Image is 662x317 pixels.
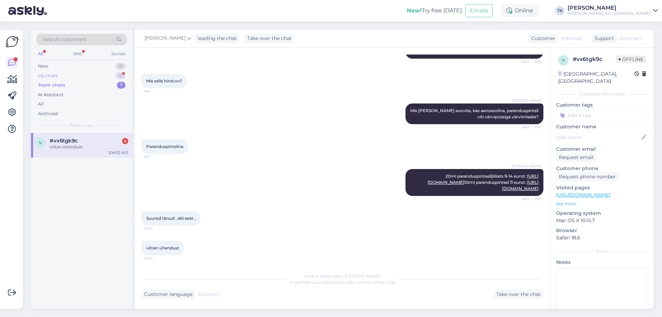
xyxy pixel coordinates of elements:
[556,259,648,266] p: Notes
[38,82,65,89] div: Team chats
[512,98,541,103] span: [PERSON_NAME]
[6,35,19,48] img: Askly Logo
[555,6,565,16] div: TK
[568,11,650,16] div: [PERSON_NAME] AS / [DOMAIN_NAME]
[556,91,648,97] div: Customer information
[410,108,540,119] span: Mis [PERSON_NAME] soovite, kas aerosoolina, paranduspintsli või värvipüssiga värvimiseks?
[556,184,648,191] p: Visited pages
[71,49,83,58] div: Web
[561,35,582,42] span: Estonian
[407,7,422,14] b: New!
[556,172,619,181] div: Request phone number
[529,35,555,42] div: Customer
[556,217,648,224] p: Mac OS X 10.15.7
[290,280,395,285] span: Press to take control of the chat
[143,256,169,261] span: 10:00
[407,7,463,15] div: Try free [DATE]:
[50,144,128,150] div: võtan ühendust
[50,138,78,144] span: #vx6tgk9c
[301,280,341,285] i: 'Take over the chat'
[144,34,185,42] span: [PERSON_NAME]
[568,5,650,11] div: [PERSON_NAME]
[38,63,48,70] div: New
[515,196,541,201] span: Seen ✓ 9:59
[110,49,127,58] div: Socials
[620,35,641,42] span: Estonian
[143,154,169,159] span: 9:57
[556,234,648,241] p: Safari 18.6
[558,70,634,85] div: [GEOGRAPHIC_DATA], [GEOGRAPHIC_DATA]
[70,122,94,129] span: Team chats
[501,4,539,17] div: Online
[244,34,294,43] div: Take over the chat
[38,101,44,108] div: All
[38,72,58,79] div: My chats
[515,59,541,64] span: Seen ✓ 9:55
[493,290,543,299] div: Take over the chat
[304,274,381,279] span: Chat is assigned to [PERSON_NAME]
[556,227,648,234] p: Browser
[568,5,658,16] a: [PERSON_NAME][PERSON_NAME] AS / [DOMAIN_NAME]
[37,49,44,58] div: All
[141,291,192,298] div: Customer language
[616,56,646,63] span: Offline
[43,36,87,43] span: Search customers
[109,150,128,155] div: [DATE] 9:53
[116,72,126,79] div: 0
[512,164,541,169] span: [PERSON_NAME]
[556,201,648,207] p: See more ...
[556,153,596,162] div: Request email
[198,291,219,298] span: Estonian
[556,123,648,130] p: Customer name
[428,174,539,191] span: 20ml paranduspintsel/pliiats 9-14 eurot : 50ml paranduspintsel 11 eurot :
[146,245,179,250] span: võtan ühendust
[38,91,63,98] div: AI Assistant
[146,78,182,83] span: Mis selle hind on?
[465,4,493,17] button: Emails
[556,101,648,109] p: Customer tags
[38,110,58,117] div: Archived
[143,89,169,94] span: 9:56
[556,192,610,198] a: [URL][DOMAIN_NAME]
[515,125,541,130] span: Seen ✓ 9:57
[117,82,126,89] div: 1
[116,63,126,70] div: 0
[122,138,128,144] div: 5
[562,58,565,63] span: v
[146,144,183,149] span: Paranduspintslina
[146,216,195,221] span: Suured tänud , abi eest ,
[592,35,614,42] div: Support
[556,110,648,120] input: Add a tag
[556,146,648,153] p: Customer email
[556,133,640,141] input: Add name
[556,210,648,217] p: Operating system
[39,140,42,145] span: v
[573,55,616,63] div: # vx6tgk9c
[143,226,169,231] span: 10:00
[195,35,237,42] div: leading the chat
[556,165,648,172] p: Customer phone
[556,248,648,255] div: Extra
